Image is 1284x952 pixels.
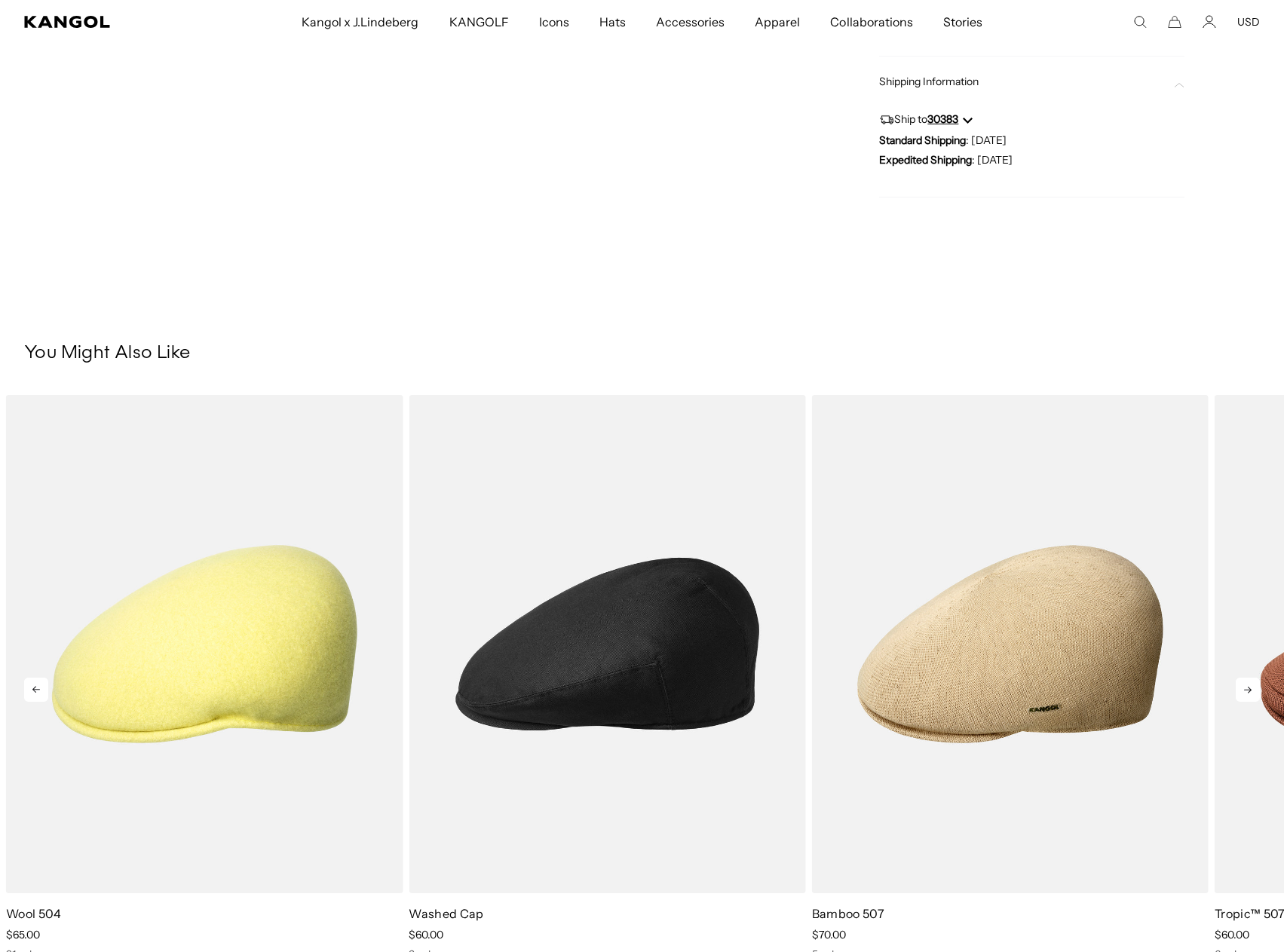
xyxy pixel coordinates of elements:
div: Ship to 30383 [879,100,1184,185]
button: 30383 [927,114,973,124]
a: Washed Cap [409,906,483,921]
div: : [DATE] [879,153,1184,167]
div: : [DATE] [879,133,1184,147]
h3: You Might Also Like [24,342,1260,365]
span: $65.00 [6,928,40,941]
img: Bamboo 507 [812,395,1209,893]
a: Kangol [24,16,199,28]
button: Cart [1168,15,1181,29]
summary: Search here [1133,15,1147,29]
img: Wool 504 [6,395,403,893]
a: Wool 504 [6,906,62,921]
button: USD [1237,15,1260,29]
span: $70.00 [812,928,846,941]
span: $60.00 [409,928,443,941]
span: Standard Shipping [879,133,966,147]
a: Account [1203,15,1216,29]
span: Shipping Information [879,75,1166,88]
img: Washed Cap [409,395,805,893]
span: $60.00 [1215,928,1249,941]
span: Expedited Shipping [879,153,972,167]
a: Bamboo 507 [812,906,884,921]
